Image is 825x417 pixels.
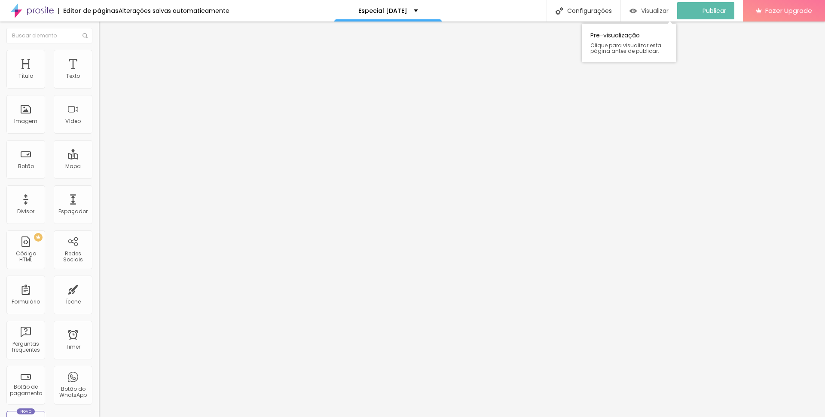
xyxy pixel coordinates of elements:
div: Timer [66,344,80,350]
div: Mapa [65,163,81,169]
div: Imagem [14,118,37,124]
img: Icone [556,7,563,15]
span: Clique para visualizar esta página antes de publicar. [590,43,668,54]
div: Novo [17,408,35,414]
iframe: Editor [99,21,825,417]
input: Buscar elemento [6,28,92,43]
div: Divisor [17,208,34,215]
div: Perguntas frequentes [9,341,43,353]
div: Formulário [12,299,40,305]
div: Redes Sociais [56,251,90,263]
button: Visualizar [621,2,677,19]
div: Pre-visualização [582,24,676,62]
div: Botão [18,163,34,169]
div: Título [18,73,33,79]
div: Editor de páginas [58,8,119,14]
div: Ícone [66,299,81,305]
div: Botão de pagamento [9,384,43,396]
div: Vídeo [65,118,81,124]
span: Visualizar [641,7,669,14]
span: Publicar [703,7,726,14]
img: Icone [82,33,88,38]
div: Espaçador [58,208,88,215]
button: Publicar [677,2,734,19]
img: view-1.svg [629,7,637,15]
div: Código HTML [9,251,43,263]
div: Botão do WhatsApp [56,386,90,399]
div: Alterações salvas automaticamente [119,8,229,14]
span: Fazer Upgrade [765,7,812,14]
p: Especial [DATE] [358,8,407,14]
div: Texto [66,73,80,79]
